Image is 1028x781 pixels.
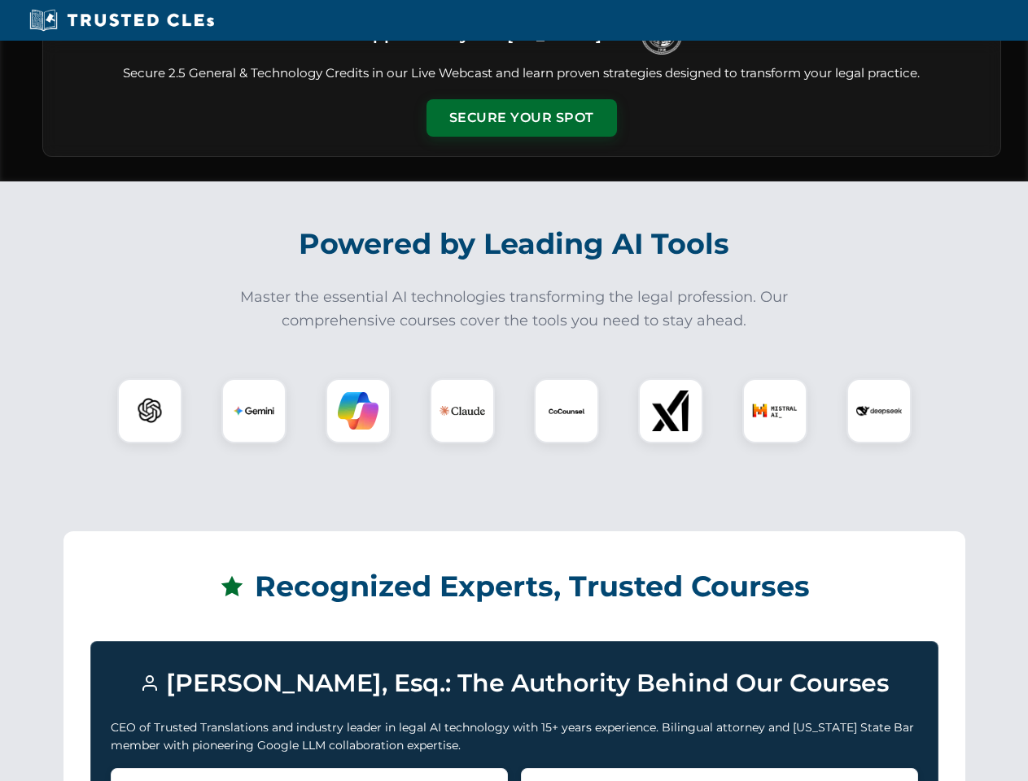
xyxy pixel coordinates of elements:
[234,390,274,431] img: Gemini Logo
[126,387,173,434] img: ChatGPT Logo
[326,378,391,443] div: Copilot
[90,558,938,615] h2: Recognized Experts, Trusted Courses
[638,378,703,443] div: xAI
[63,216,965,273] h2: Powered by Leading AI Tools
[846,378,912,443] div: DeepSeek
[534,378,599,443] div: CoCounsel
[427,99,617,137] button: Secure Your Spot
[111,718,918,755] p: CEO of Trusted Translations and industry leader in legal AI technology with 15+ years experience....
[742,378,807,443] div: Mistral AI
[221,378,287,443] div: Gemini
[338,390,378,431] img: Copilot Logo
[111,661,918,705] h3: [PERSON_NAME], Esq.: The Authority Behind Our Courses
[440,388,485,434] img: Claude Logo
[117,378,182,443] div: ChatGPT
[24,8,219,33] img: Trusted CLEs
[430,378,495,443] div: Claude
[856,388,902,434] img: DeepSeek Logo
[752,388,798,434] img: Mistral AI Logo
[546,390,587,431] img: CoCounsel Logo
[230,286,799,333] p: Master the essential AI technologies transforming the legal profession. Our comprehensive courses...
[63,64,981,83] p: Secure 2.5 General & Technology Credits in our Live Webcast and learn proven strategies designed ...
[650,390,691,431] img: xAI Logo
